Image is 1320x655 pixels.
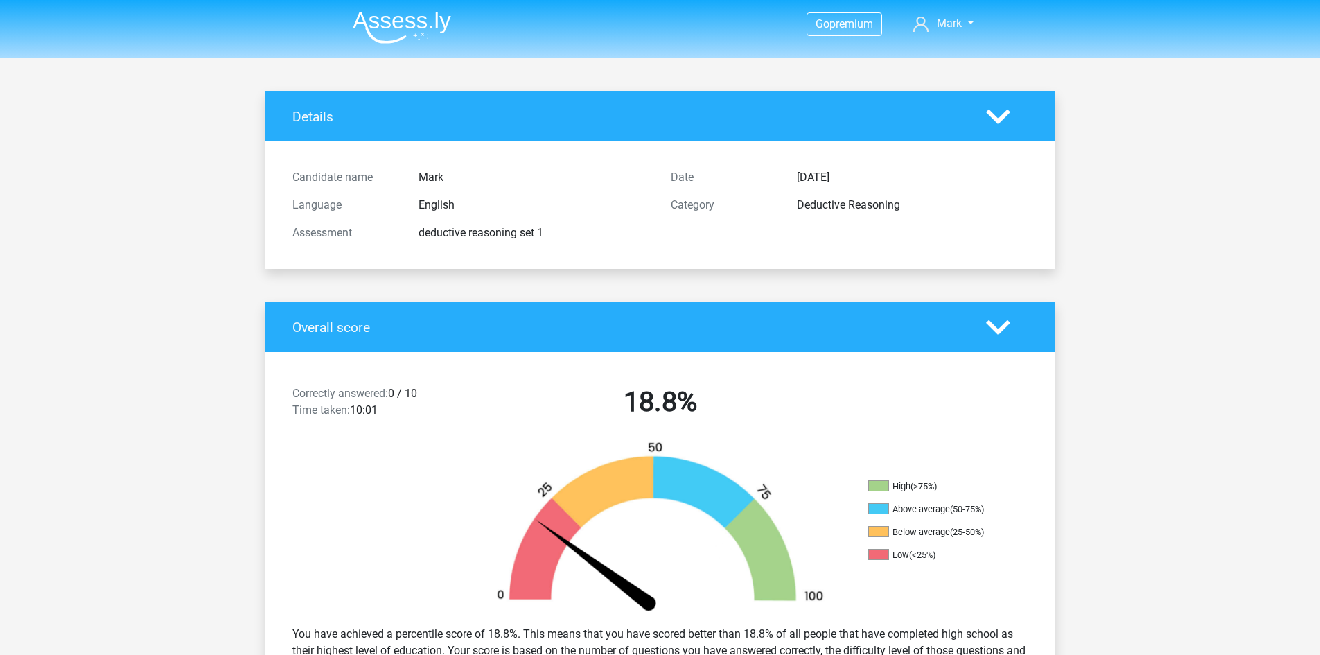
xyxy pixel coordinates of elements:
span: Time taken: [292,403,350,417]
span: Mark [937,17,962,30]
a: Gopremium [807,15,881,33]
div: Assessment [282,225,408,241]
span: Correctly answered: [292,387,388,400]
div: deductive reasoning set 1 [408,225,660,241]
span: premium [829,17,873,30]
li: Low [868,549,1007,561]
div: English [408,197,660,213]
div: Date [660,169,786,186]
div: (<25%) [909,550,935,560]
div: (50-75%) [950,504,984,514]
div: 0 / 10 10:01 [282,385,471,424]
div: (25-50%) [950,527,984,537]
div: [DATE] [786,169,1039,186]
a: Mark [908,15,978,32]
img: Assessly [353,11,451,44]
div: Deductive Reasoning [786,197,1039,213]
div: Mark [408,169,660,186]
li: High [868,480,1007,493]
h2: 18.8% [482,385,839,419]
div: Candidate name [282,169,408,186]
div: Category [660,197,786,213]
span: Go [816,17,829,30]
li: Below average [868,526,1007,539]
div: (>75%) [910,481,937,491]
li: Above average [868,503,1007,516]
h4: Details [292,109,965,125]
div: Language [282,197,408,213]
img: 19.7d4e9168c7de.png [473,441,847,615]
h4: Overall score [292,320,965,335]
